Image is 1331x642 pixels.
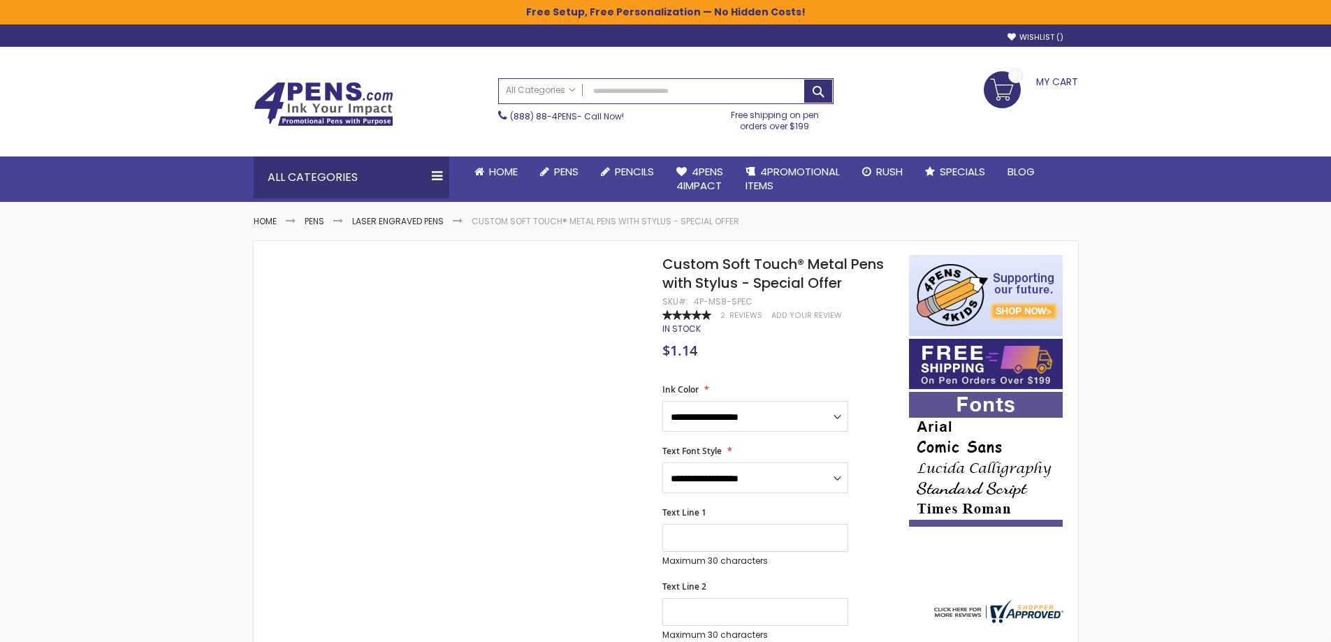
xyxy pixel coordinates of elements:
[931,614,1063,626] a: 4pens.com certificate URL
[1008,32,1063,43] a: Wishlist
[720,310,725,321] span: 2
[662,555,848,567] p: Maximum 30 characters
[931,599,1063,623] img: 4pens.com widget logo
[510,110,577,122] a: (888) 88-4PENS
[615,164,654,179] span: Pencils
[771,310,842,321] a: Add Your Review
[914,156,996,187] a: Specials
[662,296,688,307] strong: SKU
[694,296,752,307] div: 4P-MS8-SPEC
[662,581,706,592] span: Text Line 2
[720,310,764,321] a: 2 Reviews
[662,445,722,457] span: Text Font Style
[305,215,324,227] a: Pens
[745,164,840,193] span: 4PROMOTIONAL ITEMS
[662,506,706,518] span: Text Line 1
[909,392,1063,527] img: font-personalization-examples
[662,629,848,641] p: Maximum 30 characters
[1008,164,1035,179] span: Blog
[662,323,701,335] div: Availability
[506,85,576,96] span: All Categories
[499,79,583,102] a: All Categories
[676,164,723,193] span: 4Pens 4impact
[909,255,1063,336] img: 4pens 4 kids
[510,110,624,122] span: - Call Now!
[851,156,914,187] a: Rush
[463,156,529,187] a: Home
[662,341,697,360] span: $1.14
[729,310,762,321] span: Reviews
[590,156,665,187] a: Pencils
[876,164,903,179] span: Rush
[554,164,579,179] span: Pens
[489,164,518,179] span: Home
[734,156,851,202] a: 4PROMOTIONALITEMS
[662,254,884,293] span: Custom Soft Touch® Metal Pens with Stylus - Special Offer
[254,82,393,126] img: 4Pens Custom Pens and Promotional Products
[254,215,277,227] a: Home
[662,384,699,395] span: Ink Color
[662,310,711,320] div: 100%
[665,156,734,202] a: 4Pens4impact
[662,323,701,335] span: In stock
[716,104,834,132] div: Free shipping on pen orders over $199
[940,164,985,179] span: Specials
[996,156,1046,187] a: Blog
[909,339,1063,389] img: Free shipping on orders over $199
[529,156,590,187] a: Pens
[254,156,449,198] div: All Categories
[472,216,739,227] li: Custom Soft Touch® Metal Pens with Stylus - Special Offer
[352,215,444,227] a: Laser Engraved Pens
